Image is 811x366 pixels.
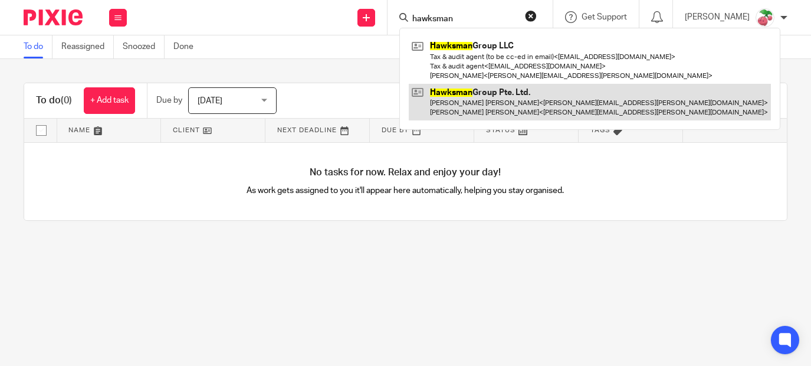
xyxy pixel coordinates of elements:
[198,97,222,105] span: [DATE]
[61,96,72,105] span: (0)
[590,127,610,133] span: Tags
[756,8,774,27] img: Cherubi-Pokemon-PNG-Isolated-HD.png
[156,94,182,106] p: Due by
[215,185,596,197] p: As work gets assigned to you it'll appear here automatically, helping you stay organised.
[24,9,83,25] img: Pixie
[84,87,135,114] a: + Add task
[685,11,750,23] p: [PERSON_NAME]
[24,35,52,58] a: To do
[24,166,787,179] h4: No tasks for now. Relax and enjoy your day!
[123,35,165,58] a: Snoozed
[173,35,202,58] a: Done
[36,94,72,107] h1: To do
[525,10,537,22] button: Clear
[582,13,627,21] span: Get Support
[61,35,114,58] a: Reassigned
[411,14,517,25] input: Search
